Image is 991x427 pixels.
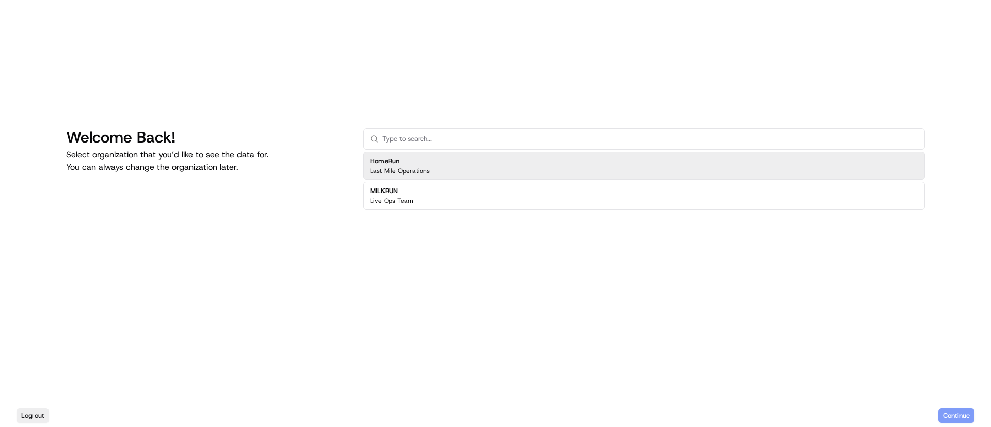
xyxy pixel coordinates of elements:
[363,150,925,212] div: Suggestions
[370,156,430,166] h2: HomeRun
[370,186,413,196] h2: MILKRUN
[382,129,918,149] input: Type to search...
[66,128,347,147] h1: Welcome Back!
[370,167,430,175] p: Last Mile Operations
[370,197,413,205] p: Live Ops Team
[66,149,347,173] p: Select organization that you’d like to see the data for. You can always change the organization l...
[17,408,49,423] button: Log out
